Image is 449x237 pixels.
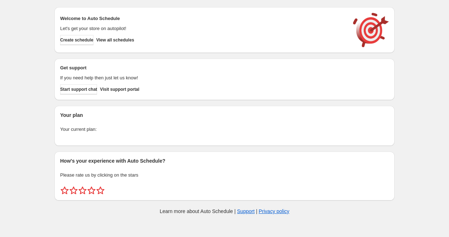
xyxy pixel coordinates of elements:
[259,208,290,214] a: Privacy policy
[60,15,346,22] h2: Welcome to Auto Schedule
[60,37,93,43] span: Create schedule
[100,84,139,94] a: Visit support portal
[60,74,346,82] p: If you need help then just let us know!
[237,208,255,214] a: Support
[96,37,134,43] span: View all schedules
[60,87,97,92] span: Start support chat
[100,87,139,92] span: Visit support portal
[60,172,389,179] p: Please rate us by clicking on the stars
[60,64,346,71] h2: Get support
[60,84,97,94] a: Start support chat
[60,25,346,32] p: Let's get your store on autopilot!
[60,157,389,164] h2: How's your experience with Auto Schedule?
[60,126,389,133] p: Your current plan:
[96,35,134,45] button: View all schedules
[60,35,93,45] button: Create schedule
[160,208,289,215] p: Learn more about Auto Schedule | |
[60,112,389,119] h2: Your plan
